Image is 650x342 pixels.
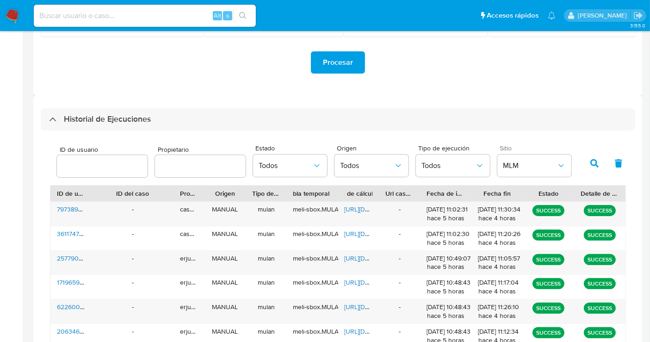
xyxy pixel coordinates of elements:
[487,11,539,20] span: Accesos rápidos
[34,10,256,22] input: Buscar usuario o caso...
[226,11,229,20] span: s
[578,11,630,20] p: sandra.chabay@mercadolibre.com
[214,11,221,20] span: Alt
[233,9,252,22] button: search-icon
[633,11,643,20] a: Salir
[548,12,556,19] a: Notificaciones
[630,22,645,29] span: 3.155.0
